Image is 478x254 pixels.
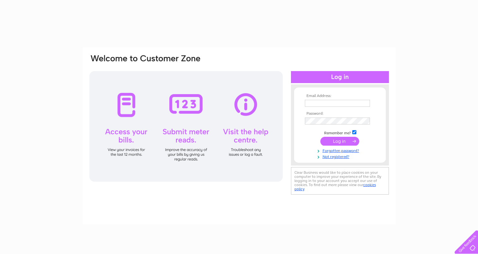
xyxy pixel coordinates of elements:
th: Password: [303,112,377,116]
input: Submit [320,137,359,146]
a: Forgotten password? [305,147,377,153]
td: Remember me? [303,129,377,136]
a: cookies policy [294,183,376,191]
div: Clear Business would like to place cookies on your computer to improve your experience of the sit... [291,167,389,195]
th: Email Address: [303,94,377,98]
a: Not registered? [305,153,377,159]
